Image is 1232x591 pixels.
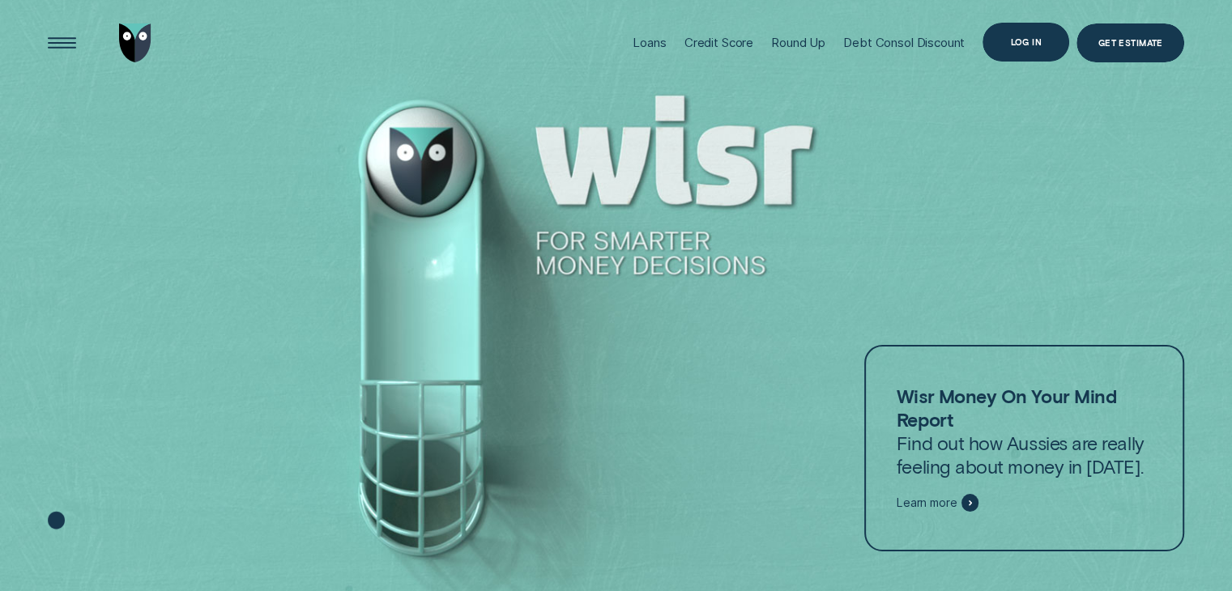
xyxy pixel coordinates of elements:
span: Learn more [897,495,957,510]
button: Log in [983,23,1069,62]
div: Log in [1010,38,1042,45]
div: Debt Consol Discount [843,35,965,50]
div: Loans [633,35,666,50]
a: Wisr Money On Your Mind ReportFind out how Aussies are really feeling about money in [DATE].Learn... [864,345,1185,551]
a: Get Estimate [1076,23,1184,62]
img: Wisr [119,23,151,62]
button: Open Menu [42,23,81,62]
p: Find out how Aussies are really feeling about money in [DATE]. [897,385,1153,478]
div: Round Up [771,35,825,50]
div: Credit Score [684,35,753,50]
strong: Wisr Money On Your Mind Report [897,385,1116,431]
